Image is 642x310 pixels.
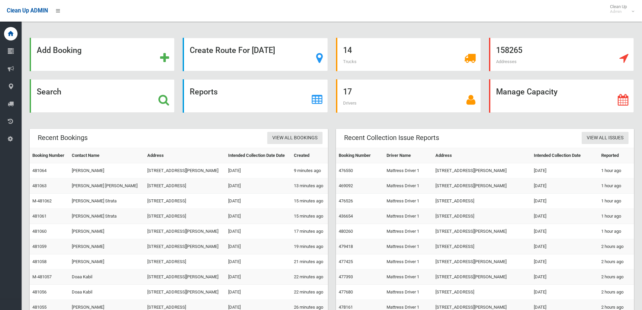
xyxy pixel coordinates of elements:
th: Booking Number [336,148,384,163]
a: View All Bookings [267,132,323,144]
td: [STREET_ADDRESS] [145,194,225,209]
td: 2 hours ago [599,254,634,270]
td: [DATE] [225,194,291,209]
td: [STREET_ADDRESS][PERSON_NAME] [433,270,531,285]
td: [DATE] [531,224,598,239]
td: [STREET_ADDRESS][PERSON_NAME] [433,224,531,239]
td: [STREET_ADDRESS] [433,239,531,254]
td: [STREET_ADDRESS] [433,209,531,224]
td: Mattress Driver 1 [384,163,433,178]
a: 158265 Addresses [489,38,634,71]
th: Reported [599,148,634,163]
a: 14 Trucks [336,38,481,71]
td: [DATE] [225,270,291,285]
th: Contact Name [69,148,144,163]
td: [PERSON_NAME] Strata [69,194,144,209]
a: 477680 [339,289,353,294]
a: Manage Capacity [489,79,634,113]
td: [DATE] [531,163,598,178]
td: Doaa Kabil [69,270,144,285]
td: [STREET_ADDRESS][PERSON_NAME] [433,254,531,270]
td: [STREET_ADDRESS] [145,178,225,194]
td: [DATE] [531,209,598,224]
strong: Add Booking [37,46,82,55]
td: [DATE] [531,285,598,300]
span: Clean Up [607,4,634,14]
td: 2 hours ago [599,270,634,285]
span: Drivers [343,101,357,106]
td: [STREET_ADDRESS] [433,194,531,209]
a: Create Route For [DATE] [183,38,328,71]
td: Mattress Driver 1 [384,285,433,300]
td: [PERSON_NAME] [69,224,144,239]
header: Recent Collection Issue Reports [336,131,447,144]
td: 15 minutes ago [291,194,328,209]
a: 481055 [32,305,47,310]
td: Mattress Driver 1 [384,270,433,285]
td: [DATE] [225,209,291,224]
strong: 14 [343,46,352,55]
a: View All Issues [582,132,629,144]
td: [STREET_ADDRESS][PERSON_NAME] [145,270,225,285]
a: 476550 [339,168,353,173]
td: [PERSON_NAME] [69,254,144,270]
a: 477425 [339,259,353,264]
td: [PERSON_NAME] [69,163,144,178]
td: [DATE] [225,239,291,254]
strong: Manage Capacity [496,87,557,96]
a: 481064 [32,168,47,173]
td: [PERSON_NAME] [PERSON_NAME] [69,178,144,194]
td: 15 minutes ago [291,209,328,224]
th: Address [145,148,225,163]
td: 22 minutes ago [291,285,328,300]
td: [STREET_ADDRESS] [433,285,531,300]
td: [DATE] [225,285,291,300]
a: 478161 [339,305,353,310]
td: 19 minutes ago [291,239,328,254]
td: [STREET_ADDRESS][PERSON_NAME] [145,285,225,300]
td: 1 hour ago [599,209,634,224]
strong: Search [37,87,61,96]
th: Address [433,148,531,163]
td: Doaa Kabil [69,285,144,300]
strong: 17 [343,87,352,96]
a: 469092 [339,183,353,188]
a: 481058 [32,259,47,264]
td: 1 hour ago [599,224,634,239]
th: Driver Name [384,148,433,163]
span: Trucks [343,59,357,64]
a: 476526 [339,198,353,203]
strong: 158265 [496,46,522,55]
td: [DATE] [225,224,291,239]
td: [DATE] [531,194,598,209]
td: 1 hour ago [599,163,634,178]
th: Created [291,148,328,163]
td: [PERSON_NAME] Strata [69,209,144,224]
a: Reports [183,79,328,113]
td: [STREET_ADDRESS] [145,254,225,270]
a: 481056 [32,289,47,294]
a: 479418 [339,244,353,249]
td: Mattress Driver 1 [384,209,433,224]
td: 1 hour ago [599,194,634,209]
td: [DATE] [531,270,598,285]
td: Mattress Driver 1 [384,194,433,209]
strong: Create Route For [DATE] [190,46,275,55]
th: Intended Collection Date [531,148,598,163]
td: Mattress Driver 1 [384,254,433,270]
td: [DATE] [225,254,291,270]
a: 477393 [339,274,353,279]
td: [STREET_ADDRESS][PERSON_NAME] [433,178,531,194]
a: Search [30,79,175,113]
small: Admin [610,9,627,14]
td: [STREET_ADDRESS][PERSON_NAME] [433,163,531,178]
a: 481061 [32,214,47,219]
a: 17 Drivers [336,79,481,113]
a: 481060 [32,229,47,234]
a: 480260 [339,229,353,234]
strong: Reports [190,87,218,96]
th: Intended Collection Date Date [225,148,291,163]
td: [DATE] [225,178,291,194]
a: M-481057 [32,274,52,279]
td: [PERSON_NAME] [69,239,144,254]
